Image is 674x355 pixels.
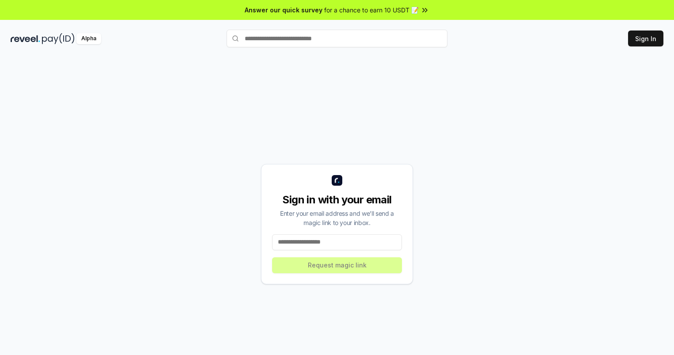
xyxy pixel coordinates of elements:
img: reveel_dark [11,33,40,44]
span: for a chance to earn 10 USDT 📝 [324,5,419,15]
div: Enter your email address and we’ll send a magic link to your inbox. [272,209,402,227]
img: logo_small [332,175,342,186]
div: Alpha [76,33,101,44]
span: Answer our quick survey [245,5,322,15]
div: Sign in with your email [272,193,402,207]
button: Sign In [628,31,663,46]
img: pay_id [42,33,75,44]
